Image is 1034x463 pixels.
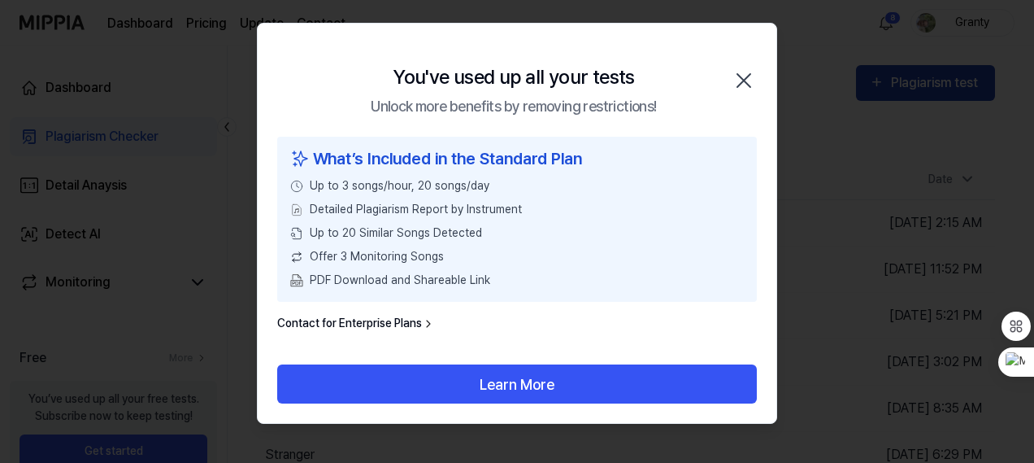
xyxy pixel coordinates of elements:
span: Up to 3 songs/hour, 20 songs/day [310,177,489,194]
div: You've used up all your tests [393,63,635,92]
a: Contact for Enterprise Plans [277,315,435,332]
span: Up to 20 Similar Songs Detected [310,225,482,242]
img: PDF Download [290,274,303,287]
img: sparkles icon [290,146,310,171]
div: Unlock more benefits by removing restrictions! [371,95,656,117]
span: Detailed Plagiarism Report by Instrument [310,201,522,218]
img: File Select [290,203,303,216]
span: PDF Download and Shareable Link [310,272,490,289]
button: Learn More [277,365,757,404]
span: Offer 3 Monitoring Songs [310,248,444,265]
div: What’s Included in the Standard Plan [290,146,744,171]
